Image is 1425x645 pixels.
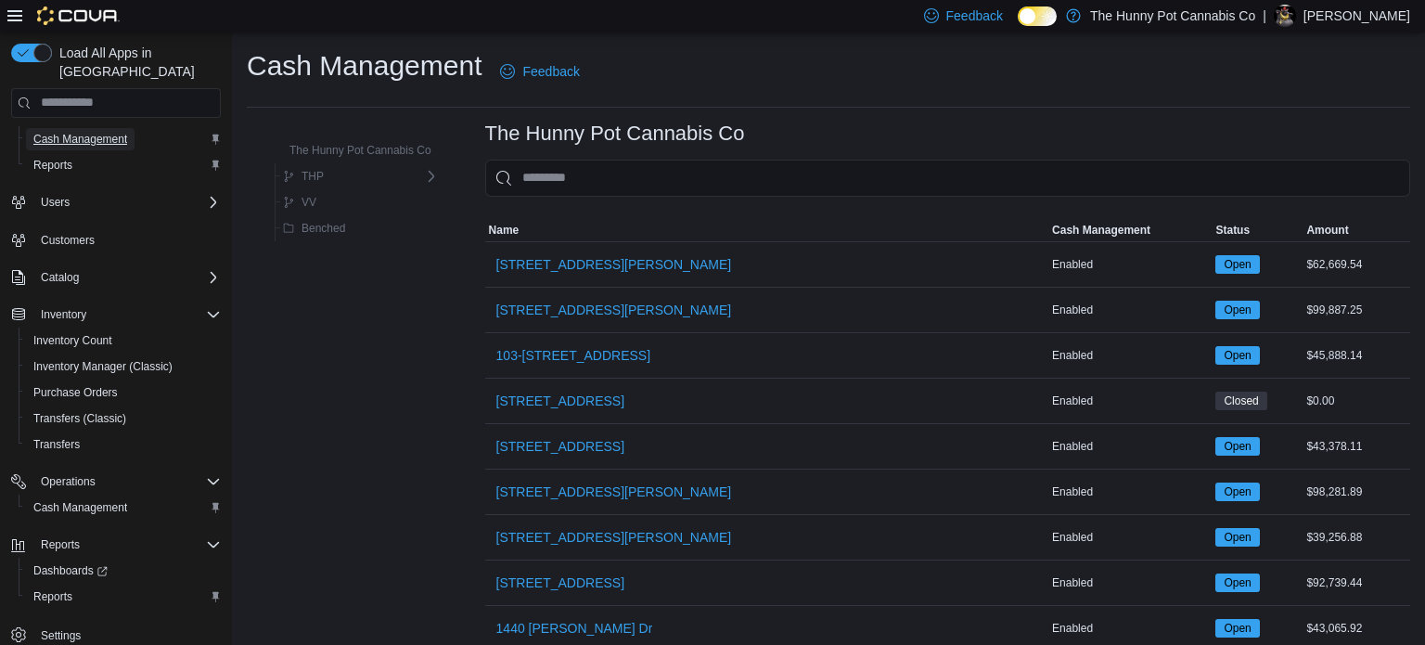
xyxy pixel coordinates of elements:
div: Enabled [1048,481,1212,503]
span: Operations [41,474,96,489]
span: Cash Management [33,500,127,515]
a: Transfers [26,433,87,456]
button: 103-[STREET_ADDRESS] [489,337,659,374]
a: Reports [26,154,80,176]
div: Enabled [1048,299,1212,321]
span: Cash Management [26,497,221,519]
span: Open [1224,574,1251,591]
span: Load All Apps in [GEOGRAPHIC_DATA] [52,44,221,81]
h1: Cash Management [247,47,481,84]
span: Inventory Count [33,333,112,348]
div: Enabled [1048,617,1212,639]
div: $99,887.25 [1303,299,1410,321]
span: Closed [1215,392,1266,410]
span: Reports [26,154,221,176]
span: Open [1215,346,1259,365]
button: Purchase Orders [19,380,228,406]
a: Inventory Manager (Classic) [26,355,180,378]
button: Inventory Count [19,328,228,354]
button: Name [485,219,1049,241]
span: Open [1215,574,1259,592]
div: Enabled [1048,344,1212,367]
span: Catalog [33,266,221,289]
button: [STREET_ADDRESS][PERSON_NAME] [489,246,739,283]
span: Open [1215,437,1259,456]
span: Open [1224,347,1251,364]
span: Cash Management [33,132,127,147]
span: Feedback [946,6,1003,25]
span: Users [33,191,221,213]
span: Transfers (Classic) [33,411,126,426]
span: Inventory Count [26,329,221,352]
div: $62,669.54 [1303,253,1410,276]
button: The Hunny Pot Cannabis Co [263,139,439,161]
div: $98,281.89 [1303,481,1410,503]
button: THP [276,165,331,187]
span: Reports [26,586,221,608]
span: [STREET_ADDRESS] [496,392,624,410]
span: [STREET_ADDRESS][PERSON_NAME] [496,255,732,274]
button: Benched [276,217,353,239]
span: Reports [33,534,221,556]
span: Operations [33,471,221,493]
button: Transfers (Classic) [19,406,228,432]
a: Transfers (Classic) [26,407,134,430]
div: Enabled [1048,390,1212,412]
button: Reports [4,532,228,558]
button: Catalog [33,266,86,289]
span: Customers [33,228,221,252]
span: Open [1224,256,1251,273]
span: Transfers [33,437,80,452]
span: Open [1215,528,1259,547]
span: Closed [1224,393,1258,409]
button: Inventory [33,303,94,326]
span: THP [302,169,324,184]
h3: The Hunny Pot Cannabis Co [485,123,745,145]
button: Reports [33,534,87,556]
button: Status [1212,219,1303,241]
span: [STREET_ADDRESS] [496,437,624,456]
span: Open [1224,529,1251,546]
a: Customers [33,229,102,252]
span: Open [1224,620,1251,637]
button: Operations [4,469,228,495]
button: Inventory [4,302,228,328]
span: Reports [33,589,72,604]
span: Inventory [41,307,86,322]
span: Name [489,223,520,238]
span: [STREET_ADDRESS][PERSON_NAME] [496,301,732,319]
button: [STREET_ADDRESS] [489,564,632,601]
button: Transfers [19,432,228,458]
a: Cash Management [26,128,135,150]
p: | [1263,5,1266,27]
button: [STREET_ADDRESS][PERSON_NAME] [489,519,739,556]
a: Purchase Orders [26,381,125,404]
span: Settings [41,628,81,643]
button: VV [276,191,324,213]
span: [STREET_ADDRESS][PERSON_NAME] [496,528,732,547]
span: Inventory [33,303,221,326]
button: Reports [19,584,228,610]
div: $92,739.44 [1303,572,1410,594]
button: Operations [33,471,103,493]
span: Open [1224,484,1251,500]
button: Catalog [4,264,228,290]
span: [STREET_ADDRESS][PERSON_NAME] [496,483,732,501]
span: VV [302,195,316,210]
div: $0.00 [1303,390,1410,412]
span: The Hunny Pot Cannabis Co [289,143,431,158]
span: Dashboards [26,560,221,582]
a: Feedback [493,53,586,90]
button: Cash Management [19,495,228,521]
button: Reports [19,152,228,178]
button: Users [33,191,77,213]
a: Inventory Count [26,329,120,352]
span: Purchase Orders [26,381,221,404]
span: Open [1215,619,1259,638]
span: Reports [41,537,80,552]
a: Cash Management [26,497,135,519]
button: Amount [1303,219,1410,241]
p: The Hunny Pot Cannabis Co [1090,5,1255,27]
span: 1440 [PERSON_NAME] Dr [496,619,653,638]
span: Status [1215,223,1250,238]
